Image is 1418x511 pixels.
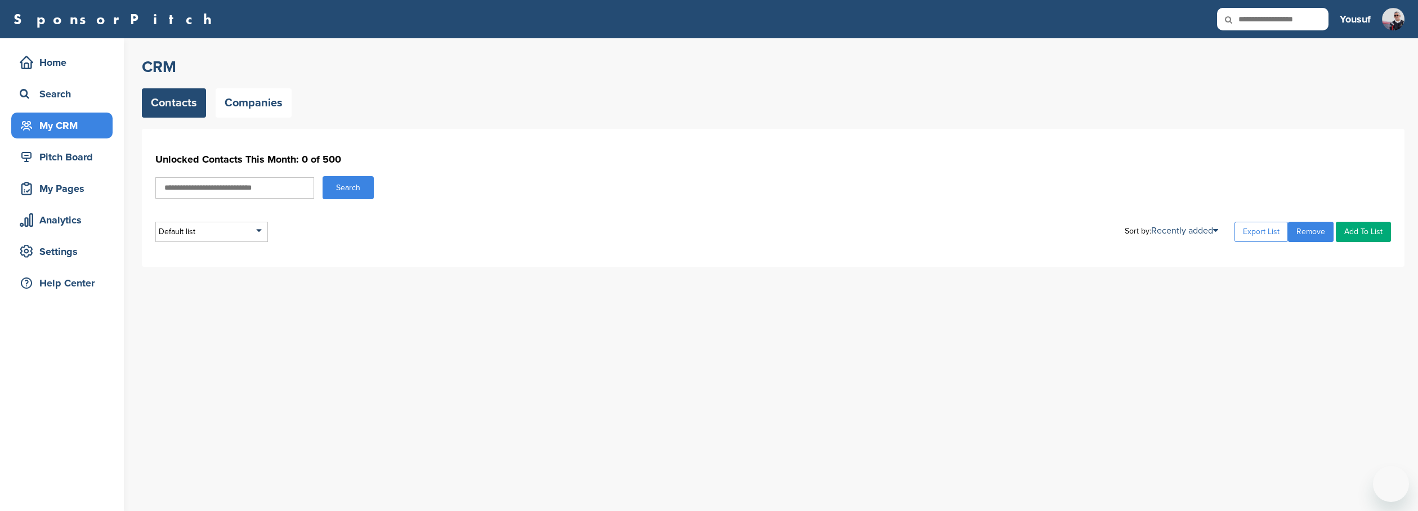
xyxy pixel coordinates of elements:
[11,270,113,296] a: Help Center
[17,115,113,136] div: My CRM
[11,239,113,265] a: Settings
[1234,222,1288,242] a: Export List
[142,88,206,118] a: Contacts
[17,84,113,104] div: Search
[1336,222,1391,242] a: Add To List
[11,81,113,107] a: Search
[1373,466,1409,502] iframe: Button to launch messaging window
[11,144,113,170] a: Pitch Board
[11,207,113,233] a: Analytics
[155,222,268,242] div: Default list
[216,88,292,118] a: Companies
[1340,11,1371,27] h3: Yousuf
[1125,226,1218,235] div: Sort by:
[323,176,374,199] button: Search
[1340,7,1371,32] a: Yousuf
[155,149,1391,169] h1: Unlocked Contacts This Month: 0 of 500
[14,12,219,26] a: SponsorPitch
[11,176,113,201] a: My Pages
[11,113,113,138] a: My CRM
[17,241,113,262] div: Settings
[17,210,113,230] div: Analytics
[1151,225,1218,236] a: Recently added
[11,50,113,75] a: Home
[17,273,113,293] div: Help Center
[17,178,113,199] div: My Pages
[142,57,1404,77] h2: CRM
[17,147,113,167] div: Pitch Board
[17,52,113,73] div: Home
[1288,222,1334,242] a: Remove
